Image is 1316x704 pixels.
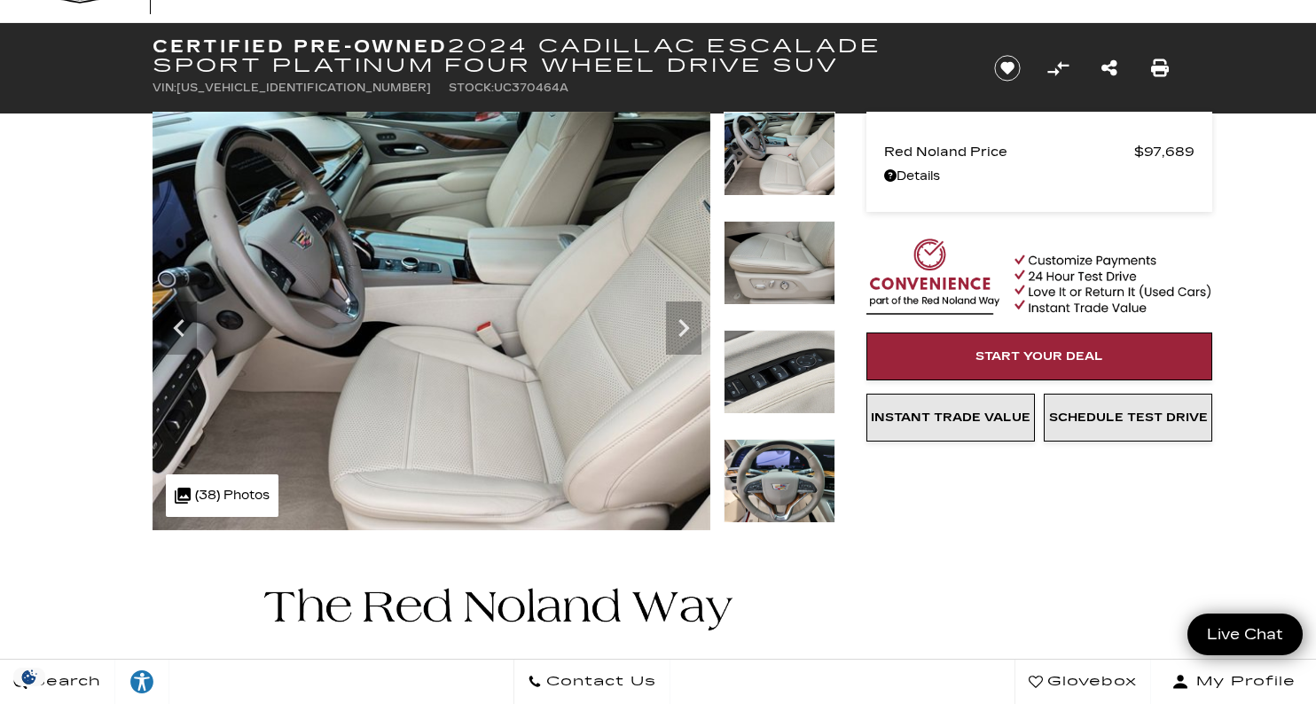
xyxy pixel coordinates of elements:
[153,35,448,57] strong: Certified Pre-Owned
[866,394,1035,442] a: Instant Trade Value
[9,668,50,686] section: Click to Open Cookie Consent Modal
[449,82,494,94] span: Stock:
[1043,669,1137,694] span: Glovebox
[724,221,835,305] img: Certified Used 2024 Radiant Red Tintcoat Cadillac Sport Platinum image 11
[724,112,835,196] img: Certified Used 2024 Radiant Red Tintcoat Cadillac Sport Platinum image 10
[666,301,701,355] div: Next
[542,669,656,694] span: Contact Us
[513,660,670,704] a: Contact Us
[724,330,835,414] img: Certified Used 2024 Radiant Red Tintcoat Cadillac Sport Platinum image 12
[1151,56,1169,81] a: Print this Certified Pre-Owned 2024 Cadillac Escalade Sport Platinum Four Wheel Drive SUV
[1198,624,1292,645] span: Live Chat
[115,660,169,704] a: Explore your accessibility options
[153,82,176,94] span: VIN:
[1049,411,1208,425] span: Schedule Test Drive
[988,54,1027,82] button: Save vehicle
[494,82,568,94] span: UC370464A
[884,139,1134,164] span: Red Noland Price
[1134,139,1195,164] span: $97,689
[1189,669,1296,694] span: My Profile
[153,112,710,530] img: Certified Used 2024 Radiant Red Tintcoat Cadillac Sport Platinum image 10
[866,332,1212,380] a: Start Your Deal
[27,669,101,694] span: Search
[115,669,168,695] div: Explore your accessibility options
[1151,660,1316,704] button: Open user profile menu
[884,164,1195,189] a: Details
[166,474,278,517] div: (38) Photos
[9,668,50,686] img: Opt-Out Icon
[1014,660,1151,704] a: Glovebox
[176,82,431,94] span: [US_VEHICLE_IDENTIFICATION_NUMBER]
[884,139,1195,164] a: Red Noland Price $97,689
[1045,55,1071,82] button: Compare Vehicle
[724,439,835,523] img: Certified Used 2024 Radiant Red Tintcoat Cadillac Sport Platinum image 13
[153,36,964,75] h1: 2024 Cadillac Escalade Sport Platinum Four Wheel Drive SUV
[871,411,1030,425] span: Instant Trade Value
[1101,56,1117,81] a: Share this Certified Pre-Owned 2024 Cadillac Escalade Sport Platinum Four Wheel Drive SUV
[161,301,197,355] div: Previous
[975,349,1103,364] span: Start Your Deal
[1044,394,1212,442] a: Schedule Test Drive
[1187,614,1303,655] a: Live Chat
